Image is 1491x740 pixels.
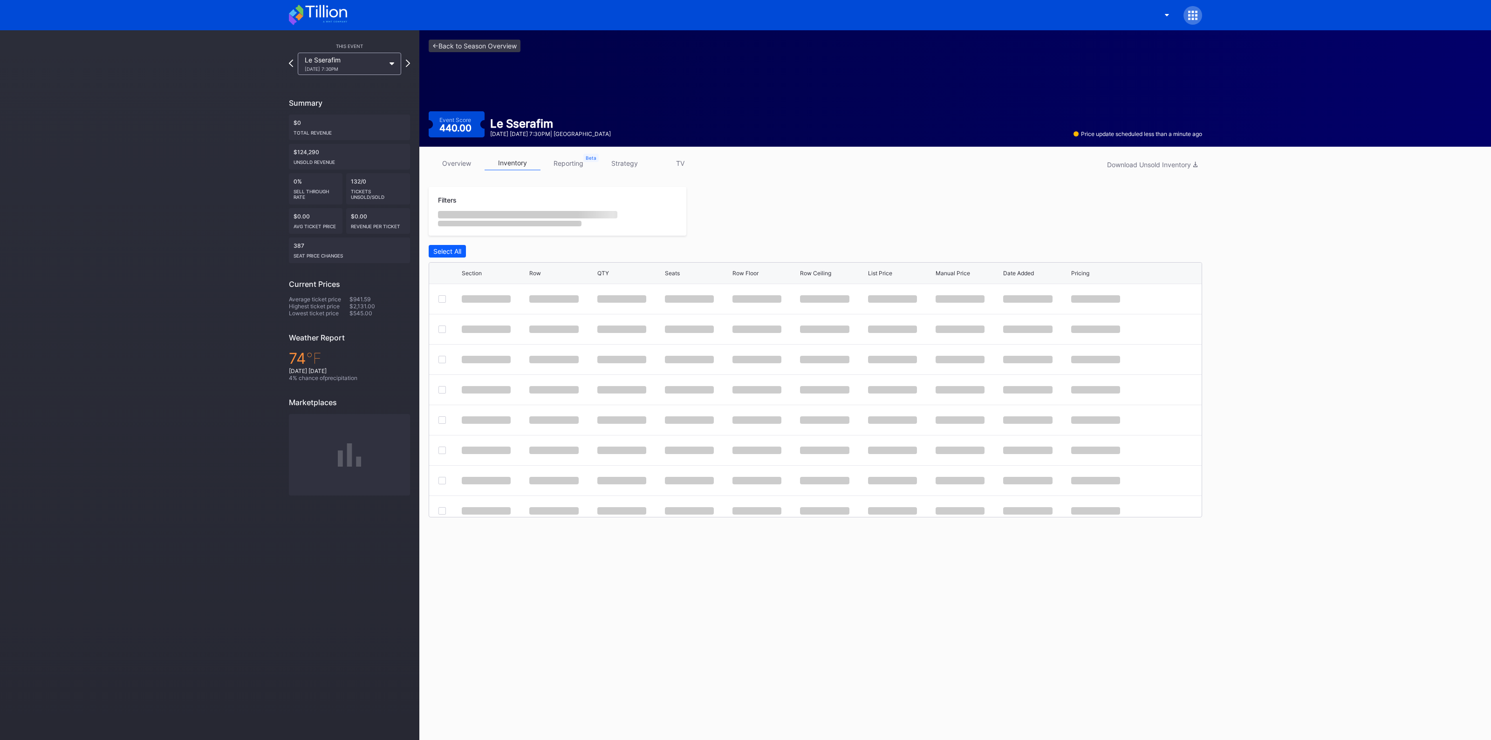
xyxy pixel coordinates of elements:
[429,40,520,52] a: <-Back to Season Overview
[289,367,410,374] div: [DATE] [DATE]
[349,303,410,310] div: $2,131.00
[433,247,461,255] div: Select All
[289,238,410,263] div: 387
[439,123,474,133] div: 440.00
[429,245,466,258] button: Select All
[289,98,410,108] div: Summary
[289,374,410,381] div: 4 % chance of precipitation
[490,130,611,137] div: [DATE] [DATE] 7:30PM | [GEOGRAPHIC_DATA]
[485,156,540,170] a: inventory
[652,156,708,170] a: TV
[346,208,410,234] div: $0.00
[1074,130,1202,137] div: Price update scheduled less than a minute ago
[529,270,541,277] div: Row
[294,249,405,258] div: seat price changes
[294,156,405,165] div: Unsold Revenue
[349,310,410,317] div: $545.00
[540,156,596,170] a: reporting
[289,349,410,367] div: 74
[800,270,831,277] div: Row Ceiling
[289,43,410,49] div: This Event
[289,144,410,170] div: $124,290
[289,303,349,310] div: Highest ticket price
[439,116,471,123] div: Event Score
[429,156,485,170] a: overview
[665,270,680,277] div: Seats
[289,208,342,234] div: $0.00
[596,156,652,170] a: strategy
[351,220,406,229] div: Revenue per ticket
[438,196,677,204] div: Filters
[305,66,385,72] div: [DATE] 7:30PM
[289,333,410,342] div: Weather Report
[351,185,406,200] div: Tickets Unsold/Sold
[306,349,321,367] span: ℉
[289,296,349,303] div: Average ticket price
[294,126,405,136] div: Total Revenue
[1071,270,1089,277] div: Pricing
[289,310,349,317] div: Lowest ticket price
[1003,270,1034,277] div: Date Added
[597,270,609,277] div: QTY
[289,279,410,289] div: Current Prices
[1102,158,1202,171] button: Download Unsold Inventory
[936,270,970,277] div: Manual Price
[289,398,410,407] div: Marketplaces
[1107,161,1197,169] div: Download Unsold Inventory
[346,173,410,204] div: 132/0
[294,220,338,229] div: Avg ticket price
[289,115,410,140] div: $0
[289,173,342,204] div: 0%
[732,270,759,277] div: Row Floor
[868,270,892,277] div: List Price
[294,185,338,200] div: Sell Through Rate
[462,270,482,277] div: Section
[349,296,410,303] div: $941.59
[490,117,611,130] div: Le Sserafim
[305,56,385,72] div: Le Sserafim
